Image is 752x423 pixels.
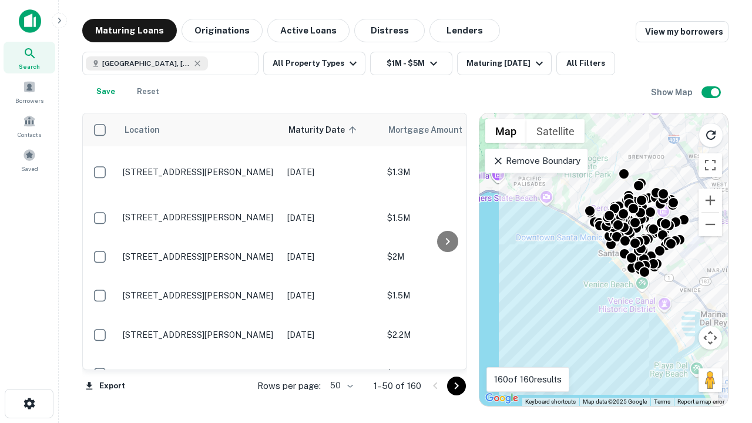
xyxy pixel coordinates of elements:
a: Open this area in Google Maps (opens a new window) [482,391,521,406]
a: Saved [4,144,55,176]
p: Rows per page: [257,379,321,393]
span: Map data ©2025 Google [583,398,647,405]
p: [DATE] [287,289,375,302]
th: Mortgage Amount [381,113,511,146]
button: All Filters [556,52,615,75]
span: Maturity Date [288,123,360,137]
button: Drag Pegman onto the map to open Street View [699,368,722,392]
p: [DATE] [287,367,375,380]
p: [DATE] [287,250,375,263]
button: All Property Types [263,52,365,75]
button: Zoom in [699,189,722,212]
button: Reset [129,80,167,103]
iframe: Chat Widget [693,291,752,348]
p: 160 of 160 results [494,372,562,387]
h6: Show Map [651,86,694,99]
a: Search [4,42,55,73]
span: Contacts [18,130,41,139]
button: Maturing [DATE] [457,52,552,75]
button: Reload search area [699,123,723,147]
button: Distress [354,19,425,42]
button: Save your search to get updates of matches that match your search criteria. [87,80,125,103]
button: Show satellite imagery [526,119,585,143]
div: Maturing [DATE] [466,56,546,70]
a: Report a map error [677,398,724,405]
span: [GEOGRAPHIC_DATA], [GEOGRAPHIC_DATA], [GEOGRAPHIC_DATA] [102,58,190,69]
span: Search [19,62,40,71]
button: Toggle fullscreen view [699,153,722,177]
button: Originations [182,19,263,42]
div: 0 0 [479,113,728,406]
p: $1M [387,367,505,380]
th: Location [117,113,281,146]
a: View my borrowers [636,21,728,42]
a: Terms (opens in new tab) [654,398,670,405]
button: Go to next page [447,377,466,395]
p: $2.2M [387,328,505,341]
button: Maturing Loans [82,19,177,42]
p: [DATE] [287,211,375,224]
button: Keyboard shortcuts [525,398,576,406]
a: Contacts [4,110,55,142]
p: [STREET_ADDRESS][PERSON_NAME] [123,212,276,223]
span: Saved [21,164,38,173]
span: Mortgage Amount [388,123,478,137]
p: $1.5M [387,211,505,224]
p: [STREET_ADDRESS][PERSON_NAME] [123,368,276,379]
button: Export [82,377,128,395]
p: $2M [387,250,505,263]
p: 1–50 of 160 [374,379,421,393]
button: Zoom out [699,213,722,236]
p: $1.3M [387,166,505,179]
p: [STREET_ADDRESS][PERSON_NAME] [123,330,276,340]
p: [STREET_ADDRESS][PERSON_NAME] [123,251,276,262]
p: Remove Boundary [492,154,580,168]
div: 50 [325,377,355,394]
span: Borrowers [15,96,43,105]
p: [STREET_ADDRESS][PERSON_NAME] [123,290,276,301]
p: [STREET_ADDRESS][PERSON_NAME] [123,167,276,177]
a: Borrowers [4,76,55,108]
button: Active Loans [267,19,350,42]
img: Google [482,391,521,406]
th: Maturity Date [281,113,381,146]
img: capitalize-icon.png [19,9,41,33]
button: $1M - $5M [370,52,452,75]
p: [DATE] [287,328,375,341]
p: $1.5M [387,289,505,302]
p: [DATE] [287,166,375,179]
button: Lenders [429,19,500,42]
button: Show street map [485,119,526,143]
span: Location [124,123,160,137]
